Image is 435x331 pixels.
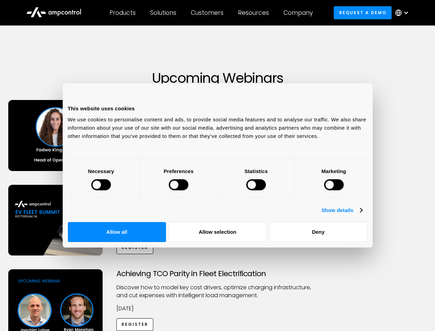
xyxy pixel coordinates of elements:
[150,9,176,17] div: Solutions
[164,168,194,174] strong: Preferences
[68,115,367,140] div: We use cookies to personalise content and ads, to provide social media features and to analyse ou...
[283,9,313,17] div: Company
[321,168,346,174] strong: Marketing
[110,9,136,17] div: Products
[8,70,427,86] h1: Upcoming Webinars
[245,168,268,174] strong: Statistics
[116,305,319,312] p: [DATE]
[168,222,267,242] button: Allow selection
[68,104,367,113] div: This website uses cookies
[334,6,392,19] a: Request a demo
[68,222,166,242] button: Allow all
[238,9,269,17] div: Resources
[191,9,224,17] div: Customers
[321,206,362,214] a: Show details
[116,284,319,299] p: Discover how to model key cost drivers, optimize charging infrastructure, and cut expenses with i...
[116,318,154,331] a: Register
[116,269,319,278] h3: Achieving TCO Parity in Fleet Electrification
[88,168,114,174] strong: Necessary
[116,241,154,254] a: Register
[269,222,367,242] button: Deny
